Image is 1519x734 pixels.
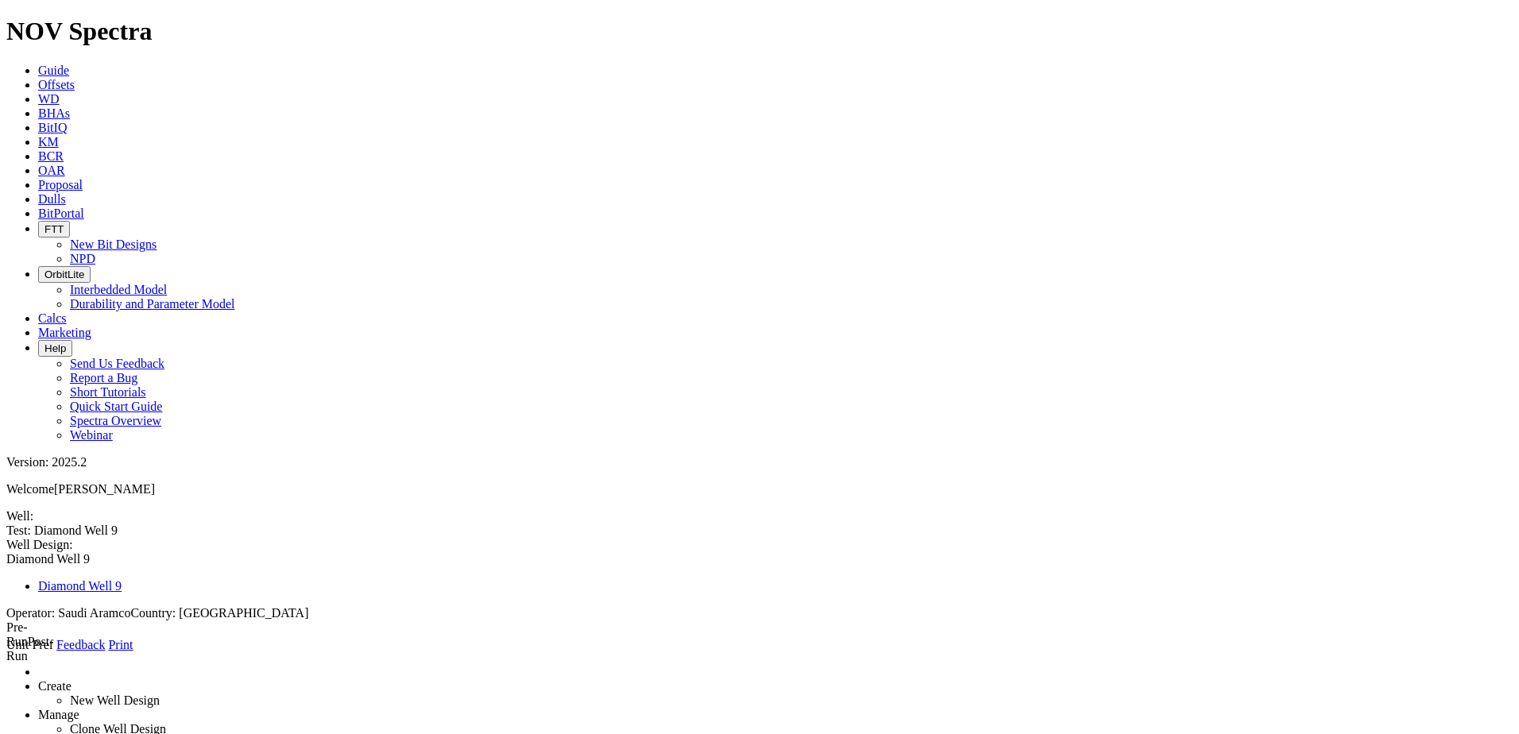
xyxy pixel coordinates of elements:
[38,708,79,721] a: Manage
[38,106,70,120] a: BHAs
[38,311,67,325] a: Calcs
[70,252,95,265] a: NPD
[38,92,60,106] a: WD
[38,164,65,177] a: OAR
[6,638,53,651] a: Unit Pref
[38,149,64,163] a: BCR
[38,192,66,206] a: Dulls
[38,221,70,238] button: FTT
[44,268,84,280] span: OrbitLite
[38,121,67,134] a: BitIQ
[38,326,91,339] a: Marketing
[70,428,113,442] a: Webinar
[108,638,133,651] a: Print
[56,638,105,651] a: Feedback
[38,266,91,283] button: OrbitLite
[6,620,28,648] label: Pre-Run
[70,297,235,311] a: Durability and Parameter Model
[38,78,75,91] a: Offsets
[6,509,1513,538] span: Well:
[70,238,157,251] a: New Bit Designs
[38,579,122,593] a: Diamond Well 9
[54,482,155,496] span: [PERSON_NAME]
[70,385,146,399] a: Short Tutorials
[70,693,160,707] a: New Well Design
[6,455,1513,469] div: Version: 2025.2
[70,283,167,296] a: Interbedded Model
[6,17,1513,46] h1: NOV Spectra
[6,606,130,620] span: Operator: Saudi Aramco
[38,135,59,149] a: KM
[130,606,308,620] span: Country: [GEOGRAPHIC_DATA]
[38,64,69,77] a: Guide
[6,635,54,663] label: Post-Run
[6,482,1513,496] p: Welcome
[44,223,64,235] span: FTT
[70,400,162,413] a: Quick Start Guide
[6,523,118,537] span: Test: Diamond Well 9
[6,538,1513,593] span: Well Design:
[70,414,161,427] a: Spectra Overview
[70,357,164,370] a: Send Us Feedback
[38,679,72,693] a: Create
[70,371,137,384] a: Report a Bug
[6,552,90,566] span: Diamond Well 9
[38,207,84,220] a: BitPortal
[38,178,83,191] a: Proposal
[38,340,72,357] button: Help
[44,342,66,354] span: Help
